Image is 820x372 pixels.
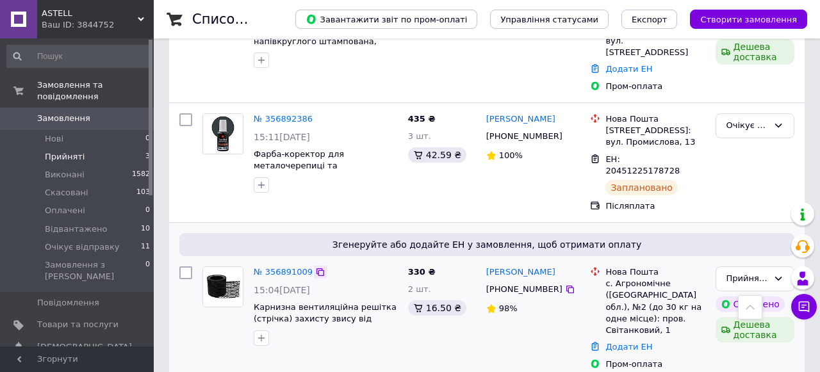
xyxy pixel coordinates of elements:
[605,200,705,212] div: Післяплата
[192,12,322,27] h1: Список замовлень
[254,285,310,295] span: 15:04[DATE]
[145,151,150,163] span: 3
[500,15,598,24] span: Управління статусами
[45,133,63,145] span: Нові
[45,223,107,235] span: Відвантажено
[202,113,243,154] a: Фото товару
[716,39,794,65] div: Дешева доставка
[605,278,705,336] div: с. Агрономічне ([GEOGRAPHIC_DATA] обл.), №2 (до 30 кг на одне місце): пров. Світанковий, 1
[45,187,88,198] span: Скасовані
[408,114,436,124] span: 435 ₴
[605,266,705,278] div: Нова Пошта
[37,113,90,124] span: Замовлення
[306,13,467,25] span: Завантажити звіт по пром-оплаті
[605,113,705,125] div: Нова Пошта
[37,341,132,353] span: [DEMOGRAPHIC_DATA]
[203,267,243,307] img: Фото товару
[37,297,99,309] span: Повідомлення
[621,10,678,29] button: Експорт
[141,241,150,253] span: 11
[726,272,768,286] div: Прийнято
[716,296,785,312] div: Оплачено
[605,154,680,176] span: ЕН: 20451225178728
[202,266,243,307] a: Фото товару
[136,187,150,198] span: 103
[45,205,85,216] span: Оплачені
[295,10,477,29] button: Завантажити звіт по пром-оплаті
[6,45,151,68] input: Пошук
[42,19,154,31] div: Ваш ID: 3844752
[45,259,145,282] span: Замовлення з [PERSON_NAME]
[690,10,807,29] button: Створити замовлення
[132,169,150,181] span: 1582
[605,180,678,195] div: Заплановано
[677,14,807,24] a: Створити замовлення
[408,284,431,294] span: 2 шт.
[37,79,154,102] span: Замовлення та повідомлення
[700,15,797,24] span: Створити замовлення
[141,223,150,235] span: 10
[145,259,150,282] span: 0
[490,10,609,29] button: Управління статусами
[42,8,138,19] span: ASTELL
[632,15,668,24] span: Експорт
[605,342,652,352] a: Додати ЕН
[408,300,466,316] div: 16.50 ₴
[254,149,393,195] a: Фарба-коректор для металочерепиці та профнастилу Lugger 22 мл, RAL 7016 темний графіт
[605,125,705,148] div: [STREET_ADDRESS]: вул. Промислова, 13
[254,132,310,142] span: 15:11[DATE]
[484,281,565,298] div: [PHONE_NUMBER]
[408,131,431,141] span: 3 шт.
[605,359,705,370] div: Пром-оплата
[45,241,120,253] span: Очікує відправку
[203,114,243,154] img: Фото товару
[37,319,119,330] span: Товари та послуги
[486,266,555,279] a: [PERSON_NAME]
[254,302,397,348] a: Карнизна вентиляційна решітка (стрічка) захисту звису від птахів 80 мм х 5 м.п., RAL 9005 чорна
[499,150,523,160] span: 100%
[499,303,518,313] span: 98%
[408,267,436,277] span: 330 ₴
[45,169,85,181] span: Виконані
[605,64,652,74] a: Додати ЕН
[254,24,387,58] a: Заглушка (закінчення) конька напівкруглого штампована, матова RAL 9005 чорний
[254,267,313,277] a: № 356891009
[605,81,705,92] div: Пром-оплата
[408,147,466,163] div: 42.59 ₴
[726,119,768,133] div: Очікує відправку
[184,238,789,251] span: Згенеруйте або додайте ЕН у замовлення, щоб отримати оплату
[484,128,565,145] div: [PHONE_NUMBER]
[145,133,150,145] span: 0
[486,113,555,125] a: [PERSON_NAME]
[45,151,85,163] span: Прийняті
[791,294,817,319] button: Чат з покупцем
[254,114,313,124] a: № 356892386
[145,205,150,216] span: 0
[716,317,794,343] div: Дешева доставка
